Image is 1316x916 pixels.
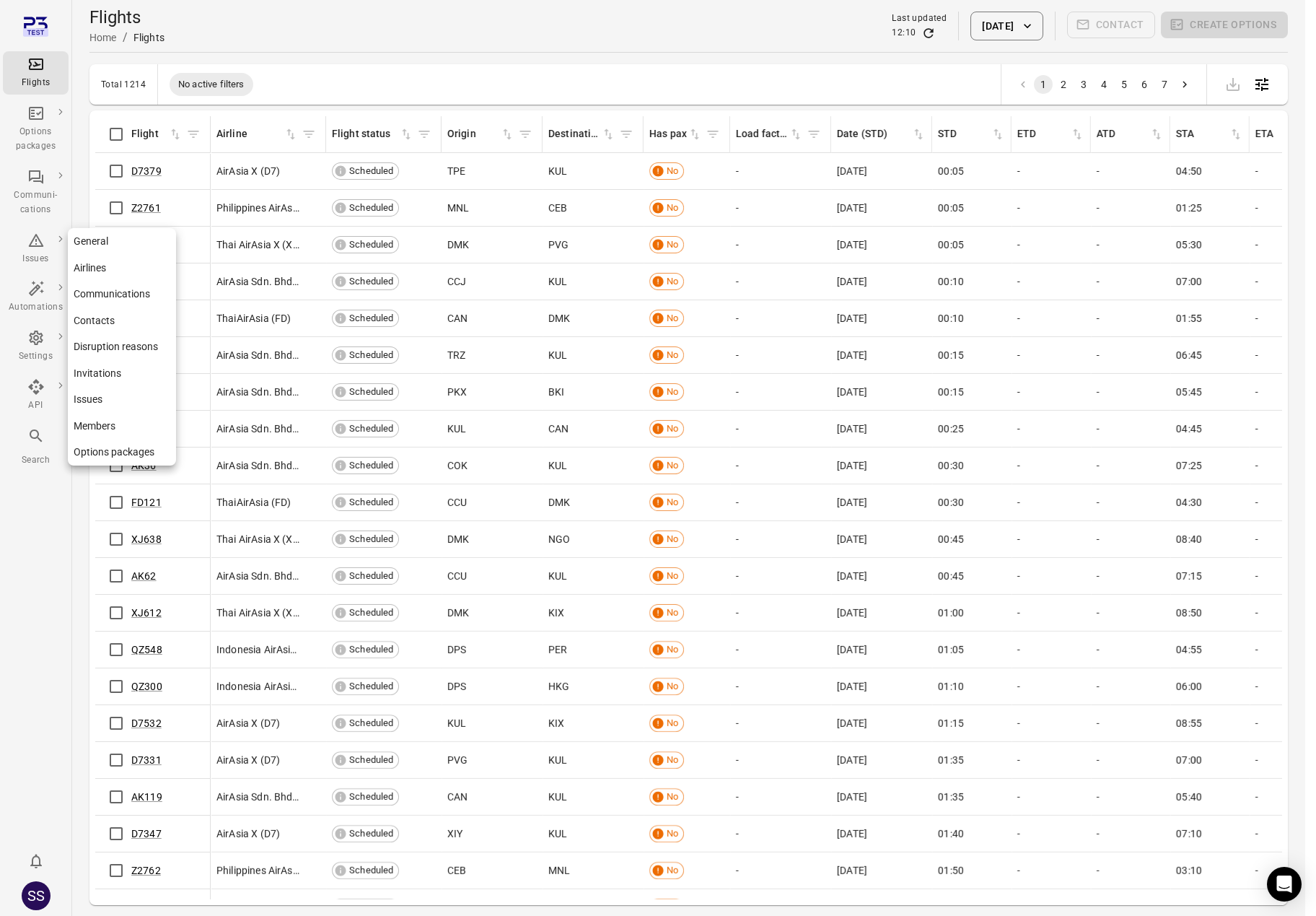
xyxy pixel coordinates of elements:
button: Filter by destination [615,123,637,145]
button: Filter by flight status [413,123,435,145]
button: Go to next page [1175,75,1194,94]
nav: pagination navigation [1013,75,1195,94]
span: 00:15 [938,385,964,399]
div: - [736,716,825,730]
span: [DATE] [837,348,867,362]
span: [DATE] [837,385,867,399]
li: / [123,29,128,46]
div: - [1017,201,1085,215]
div: - [1097,385,1164,399]
a: Z2762 [131,865,161,876]
div: - [736,385,825,399]
div: - [1097,274,1164,289]
div: Search [9,453,63,468]
div: - [1097,716,1164,730]
span: Scheduled [344,606,398,620]
span: [DATE] [837,569,867,583]
div: Sort by load factor in ascending order [736,126,803,142]
span: KUL [548,569,567,583]
div: - [1017,679,1085,694]
span: DMK [447,237,469,252]
span: TRZ [447,348,465,362]
div: Sort by STD in ascending order [938,126,1005,142]
div: - [736,422,825,436]
div: Airline [216,126,284,142]
div: - [736,237,825,252]
span: Scheduled [344,716,398,730]
a: AK36 [131,460,157,471]
h1: Flights [89,6,164,29]
span: CCU [447,495,467,510]
div: - [736,642,825,657]
div: Issues [9,252,63,266]
div: - [736,606,825,620]
span: [DATE] [837,201,867,215]
button: Go to page 4 [1095,75,1113,94]
span: [DATE] [837,495,867,510]
div: - [1017,237,1085,252]
span: AirAsia Sdn. Bhd. (AK) [216,274,300,289]
span: Filter by origin [514,123,536,145]
span: MNL [447,201,469,215]
span: CCU [447,569,467,583]
span: No [662,753,683,767]
a: Options packages [68,439,176,466]
div: Automations [9,300,63,315]
span: Scheduled [344,385,398,399]
div: Last updated [892,12,947,26]
div: - [1017,348,1085,362]
span: 07:15 [1176,569,1202,583]
span: 04:45 [1176,422,1202,436]
a: Z2761 [131,202,161,214]
div: - [1017,716,1085,730]
a: D7347 [131,828,162,839]
span: KUL [548,164,567,178]
span: DMK [548,311,570,326]
span: TPE [447,164,465,178]
span: 00:30 [938,495,964,510]
div: - [1097,348,1164,362]
span: 00:45 [938,532,964,546]
span: 04:55 [1176,642,1202,657]
div: - [1017,311,1085,326]
span: Scheduled [344,642,398,657]
button: Filter by has pax [702,123,724,145]
span: AirAsia X (D7) [216,164,280,178]
a: XJ612 [131,607,162,619]
div: Sort by airline in ascending order [216,126,298,142]
span: 00:05 [938,237,964,252]
span: AirAsia Sdn. Bhd. (AK) [216,458,300,473]
span: 01:00 [938,606,964,620]
div: - [1017,569,1085,583]
a: AK119 [131,791,162,803]
div: Sort by has pax in ascending order [649,126,702,142]
span: DMK [447,532,469,546]
span: 08:50 [1176,606,1202,620]
div: Sort by flight status in ascending order [332,126,413,142]
nav: Local navigation [68,228,176,466]
span: 08:40 [1176,532,1202,546]
div: - [736,274,825,289]
span: ThaiAirAsia (FD) [216,311,291,326]
span: No [662,532,683,546]
span: No [662,164,683,178]
span: [DATE] [837,422,867,436]
span: No [662,458,683,473]
button: Sandra Sigurdardottir [16,876,56,916]
span: DMK [548,495,570,510]
span: Scheduled [344,311,398,326]
div: Options packages [9,125,63,154]
div: Sort by origin in ascending order [447,126,514,142]
span: Please make a selection to export [1219,77,1247,90]
span: Scheduled [344,495,398,510]
div: 12:10 [892,26,916,40]
button: Refresh data [921,26,936,40]
span: 06:45 [1176,348,1202,362]
div: - [736,753,825,767]
a: D7379 [131,165,162,177]
div: - [1097,495,1164,510]
span: [DATE] [837,679,867,694]
span: CCJ [447,274,466,289]
span: 05:30 [1176,237,1202,252]
div: - [1097,679,1164,694]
